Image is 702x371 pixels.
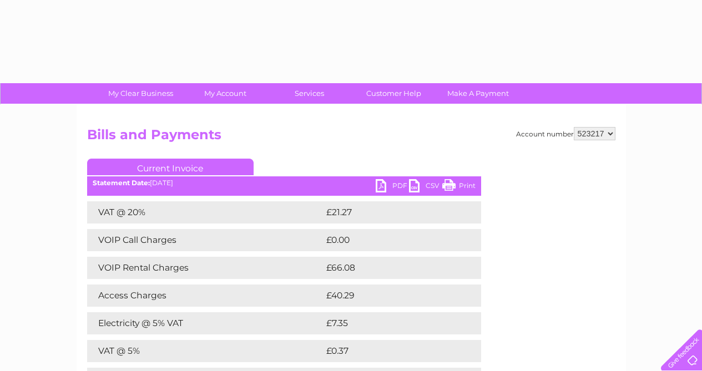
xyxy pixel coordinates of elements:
[516,127,615,140] div: Account number
[432,83,524,104] a: Make A Payment
[87,257,324,279] td: VOIP Rental Charges
[324,312,454,334] td: £7.35
[87,179,481,187] div: [DATE]
[87,284,324,307] td: Access Charges
[87,340,324,362] td: VAT @ 5%
[348,83,440,104] a: Customer Help
[87,127,615,148] h2: Bills and Payments
[87,229,324,251] td: VOIP Call Charges
[87,312,324,334] td: Electricity @ 5% VAT
[324,257,459,279] td: £66.08
[442,179,476,195] a: Print
[324,284,459,307] td: £40.29
[324,229,456,251] td: £0.00
[87,159,254,175] a: Current Invoice
[264,83,355,104] a: Services
[93,179,150,187] b: Statement Date:
[179,83,271,104] a: My Account
[324,201,457,223] td: £21.27
[95,83,186,104] a: My Clear Business
[376,179,409,195] a: PDF
[409,179,442,195] a: CSV
[324,340,455,362] td: £0.37
[87,201,324,223] td: VAT @ 20%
